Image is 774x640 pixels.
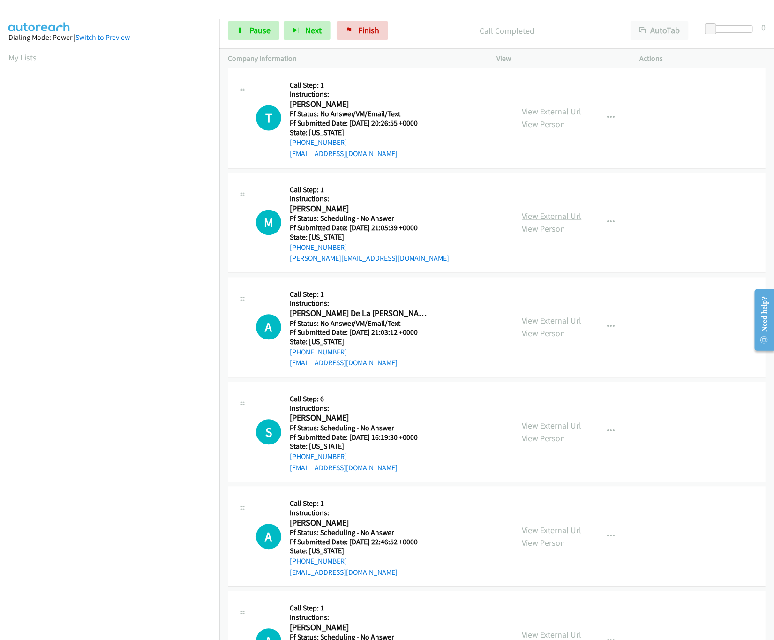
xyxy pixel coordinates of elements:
[290,299,429,309] h5: Instructions:
[290,452,347,461] a: [PHONE_NUMBER]
[290,243,347,252] a: [PHONE_NUMBER]
[249,25,271,36] span: Pause
[358,25,379,36] span: Finish
[290,90,429,99] h5: Instructions:
[290,395,429,404] h5: Call Step: 6
[256,105,281,131] h1: T
[290,81,429,90] h5: Call Step: 1
[497,53,623,64] p: View
[290,204,429,215] h2: [PERSON_NAME]
[290,404,429,414] h5: Instructions:
[290,568,398,577] a: [EMAIL_ADDRESS][DOMAIN_NAME]
[290,518,429,529] h2: [PERSON_NAME]
[290,433,429,443] h5: Ff Submitted Date: [DATE] 16:19:30 +0000
[290,186,449,195] h5: Call Step: 1
[290,224,449,233] h5: Ff Submitted Date: [DATE] 21:05:39 +0000
[290,509,429,518] h5: Instructions:
[290,138,347,147] a: [PHONE_NUMBER]
[290,348,347,357] a: [PHONE_NUMBER]
[290,359,398,368] a: [EMAIL_ADDRESS][DOMAIN_NAME]
[290,464,398,473] a: [EMAIL_ADDRESS][DOMAIN_NAME]
[290,290,429,300] h5: Call Step: 1
[522,119,565,130] a: View Person
[256,315,281,340] h1: A
[290,538,429,547] h5: Ff Submitted Date: [DATE] 22:46:52 +0000
[761,21,766,34] div: 0
[290,413,429,424] h2: [PERSON_NAME]
[290,442,429,452] h5: State: [US_STATE]
[747,283,774,357] iframe: Resource Center
[290,110,429,119] h5: Ff Status: No Answer/VM/Email/Text
[256,420,281,445] div: The call is yet to be attempted
[290,328,429,338] h5: Ff Submitted Date: [DATE] 21:03:12 +0000
[290,604,429,613] h5: Call Step: 1
[522,211,582,222] a: View External Url
[290,254,449,263] a: [PERSON_NAME][EMAIL_ADDRESS][DOMAIN_NAME]
[290,195,449,204] h5: Instructions:
[631,21,689,40] button: AutoTab
[256,315,281,340] div: The call is yet to be attempted
[290,319,429,329] h5: Ff Status: No Answer/VM/Email/Text
[8,52,37,63] a: My Lists
[522,433,565,444] a: View Person
[290,424,429,433] h5: Ff Status: Scheduling - No Answer
[522,106,582,117] a: View External Url
[256,210,281,235] h1: M
[290,99,429,110] h2: [PERSON_NAME]
[290,338,429,347] h5: State: [US_STATE]
[290,547,429,556] h5: State: [US_STATE]
[75,33,130,42] a: Switch to Preview
[522,538,565,549] a: View Person
[256,524,281,550] div: The call is yet to be attempted
[290,613,429,623] h5: Instructions:
[290,233,449,242] h5: State: [US_STATE]
[337,21,388,40] a: Finish
[710,25,753,33] div: Delay between calls (in seconds)
[228,53,480,64] p: Company Information
[256,420,281,445] h1: S
[522,224,565,234] a: View Person
[522,316,582,326] a: View External Url
[228,21,279,40] a: Pause
[401,24,614,37] p: Call Completed
[8,32,211,43] div: Dialing Mode: Power |
[284,21,331,40] button: Next
[522,328,565,339] a: View Person
[522,525,582,536] a: View External Url
[290,214,449,224] h5: Ff Status: Scheduling - No Answer
[305,25,322,36] span: Next
[290,623,429,633] h2: [PERSON_NAME]
[290,528,429,538] h5: Ff Status: Scheduling - No Answer
[256,210,281,235] div: The call is yet to be attempted
[256,524,281,550] h1: A
[639,53,766,64] p: Actions
[290,557,347,566] a: [PHONE_NUMBER]
[256,105,281,131] div: The call is yet to be attempted
[290,150,398,158] a: [EMAIL_ADDRESS][DOMAIN_NAME]
[290,499,429,509] h5: Call Step: 1
[290,309,429,319] h2: [PERSON_NAME] De La [PERSON_NAME]
[290,128,429,138] h5: State: [US_STATE]
[522,421,582,431] a: View External Url
[290,119,429,128] h5: Ff Submitted Date: [DATE] 20:26:55 +0000
[8,72,219,518] iframe: Dialpad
